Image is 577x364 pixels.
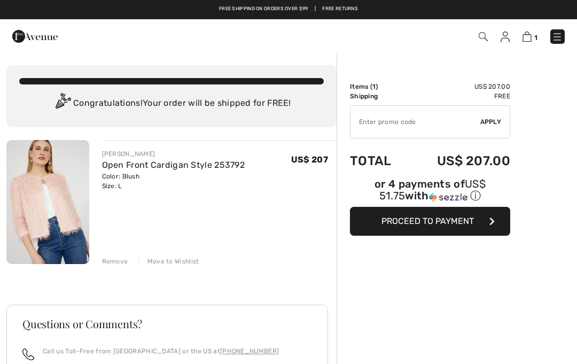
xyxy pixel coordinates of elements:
span: US$ 207 [291,154,328,165]
span: US$ 51.75 [379,177,486,202]
p: Call us Toll-Free from [GEOGRAPHIC_DATA] or the US at [43,346,279,356]
img: call [22,348,34,360]
a: 1ère Avenue [12,30,58,41]
div: Color: Blush Size: L [102,172,245,191]
td: US$ 207.00 [408,82,510,91]
span: 1 [534,34,537,42]
span: Proceed to Payment [381,216,474,226]
div: Congratulations! Your order will be shipped for FREE! [19,93,324,114]
img: Search [479,32,488,41]
div: Remove [102,257,128,266]
img: Menu [552,32,563,42]
img: 1ère Avenue [12,26,58,47]
div: [PERSON_NAME] [102,149,245,159]
span: 1 [372,83,376,90]
a: Free shipping on orders over $99 [219,5,308,13]
input: Promo code [350,106,480,138]
button: Proceed to Payment [350,207,510,236]
td: Items ( ) [350,82,408,91]
td: Shipping [350,91,408,101]
div: Move to Wishlist [138,257,199,266]
td: US$ 207.00 [408,143,510,179]
div: or 4 payments of with [350,179,510,203]
img: My Info [501,32,510,42]
span: Apply [480,117,502,127]
a: Open Front Cardigan Style 253792 [102,160,245,170]
h3: Questions or Comments? [22,319,312,329]
img: Sezzle [429,192,467,202]
a: 1 [523,30,537,43]
td: Total [350,143,408,179]
img: Congratulation2.svg [52,93,73,114]
span: | [315,5,316,13]
img: Open Front Cardigan Style 253792 [6,140,89,264]
div: or 4 payments ofUS$ 51.75withSezzle Click to learn more about Sezzle [350,179,510,207]
a: Free Returns [322,5,358,13]
td: Free [408,91,510,101]
img: Shopping Bag [523,32,532,42]
a: [PHONE_NUMBER] [220,347,279,355]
